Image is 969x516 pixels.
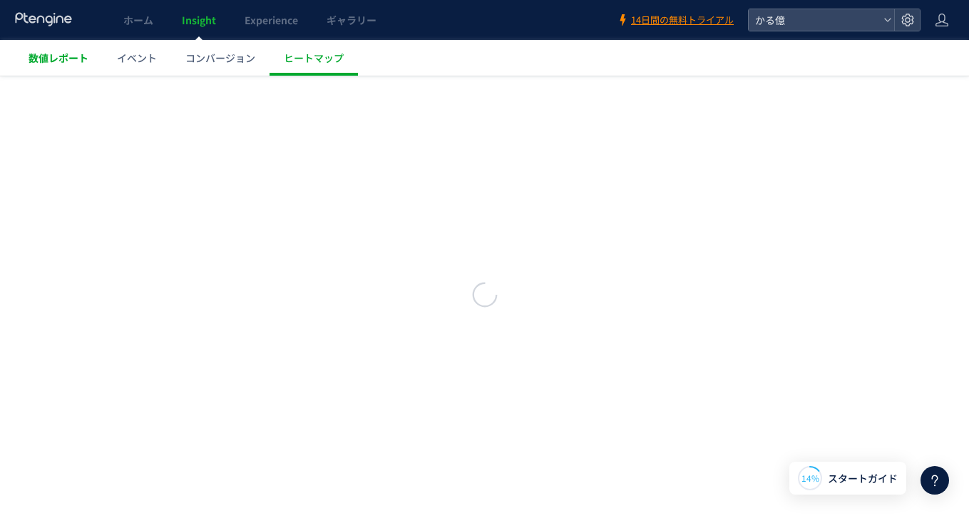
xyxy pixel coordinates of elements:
span: スタートガイド [828,471,898,486]
span: コンバージョン [185,51,255,65]
span: ホーム [123,13,153,27]
span: イベント [117,51,157,65]
a: 14日間の無料トライアル [617,14,734,27]
span: ギャラリー [327,13,376,27]
span: Experience [245,13,298,27]
span: かる億 [751,9,878,31]
span: ヒートマップ [284,51,344,65]
span: 14% [801,472,819,484]
span: 数値レポート [29,51,88,65]
span: Insight [182,13,216,27]
span: 14日間の無料トライアル [631,14,734,27]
